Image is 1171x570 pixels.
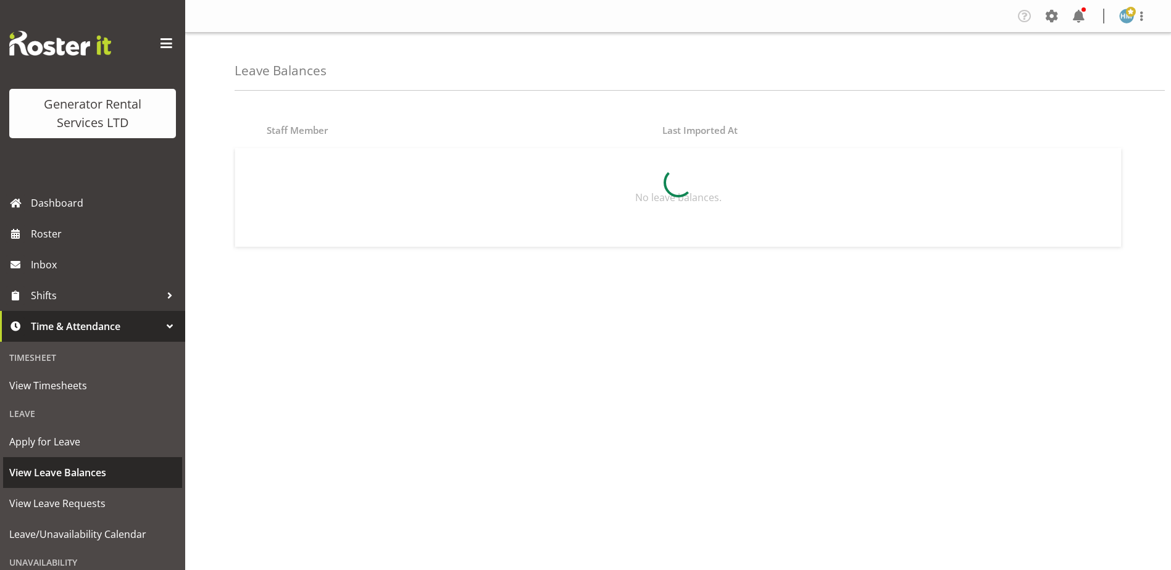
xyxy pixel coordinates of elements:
[31,255,179,274] span: Inbox
[3,370,182,401] a: View Timesheets
[9,494,176,513] span: View Leave Requests
[22,95,164,132] div: Generator Rental Services LTD
[9,376,176,395] span: View Timesheets
[3,457,182,488] a: View Leave Balances
[3,426,182,457] a: Apply for Leave
[3,519,182,550] a: Leave/Unavailability Calendar
[31,225,179,243] span: Roster
[31,194,179,212] span: Dashboard
[31,286,160,305] span: Shifts
[3,401,182,426] div: Leave
[9,432,176,451] span: Apply for Leave
[9,31,111,56] img: Rosterit website logo
[31,317,160,336] span: Time & Attendance
[9,525,176,543] span: Leave/Unavailability Calendar
[3,345,182,370] div: Timesheet
[3,488,182,519] a: View Leave Requests
[1119,9,1134,23] img: hamish-macmillan5546.jpg
[9,463,176,482] span: View Leave Balances
[235,64,327,78] h4: Leave Balances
